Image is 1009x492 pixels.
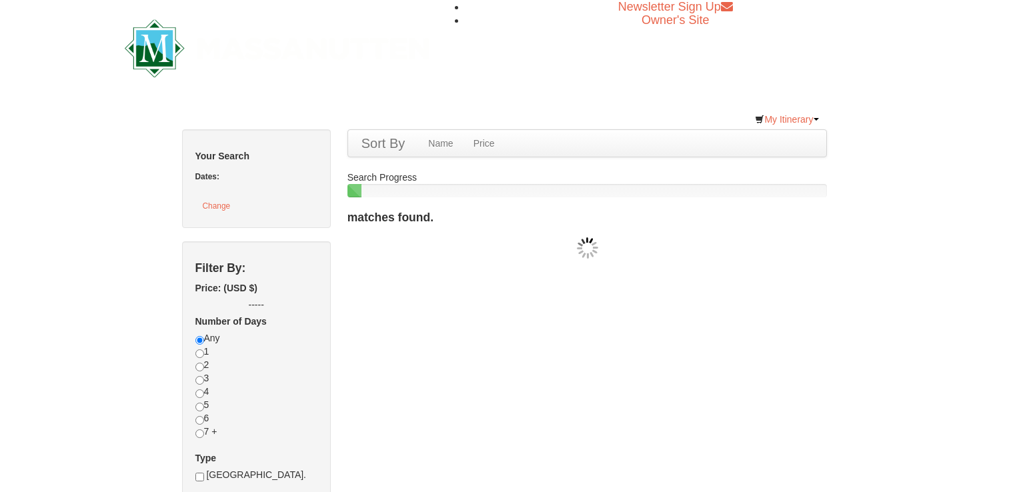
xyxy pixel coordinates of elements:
img: wait gif [577,237,598,259]
h4: Filter By: [195,261,317,275]
span: -- [249,299,255,310]
div: Search Progress [347,171,828,197]
h4: matches found. [347,211,828,224]
div: Any 1 2 3 4 5 6 7 + [195,331,317,451]
span: -- [258,299,264,310]
img: Massanutten Resort Logo [125,19,430,77]
strong: Number of Days [195,316,267,327]
strong: Type [195,453,217,463]
label: - [195,298,317,311]
a: Name [418,130,463,157]
strong: Dates: [195,172,219,181]
a: Owner's Site [642,13,709,27]
a: My Itinerary [746,109,827,129]
h5: Your Search [195,149,317,163]
span: [GEOGRAPHIC_DATA]. [206,469,306,480]
a: Price [463,130,505,157]
strong: Price: (USD $) [195,283,257,293]
button: Change [195,197,238,215]
a: Sort By [348,130,419,157]
a: Massanutten Resort [125,31,430,62]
